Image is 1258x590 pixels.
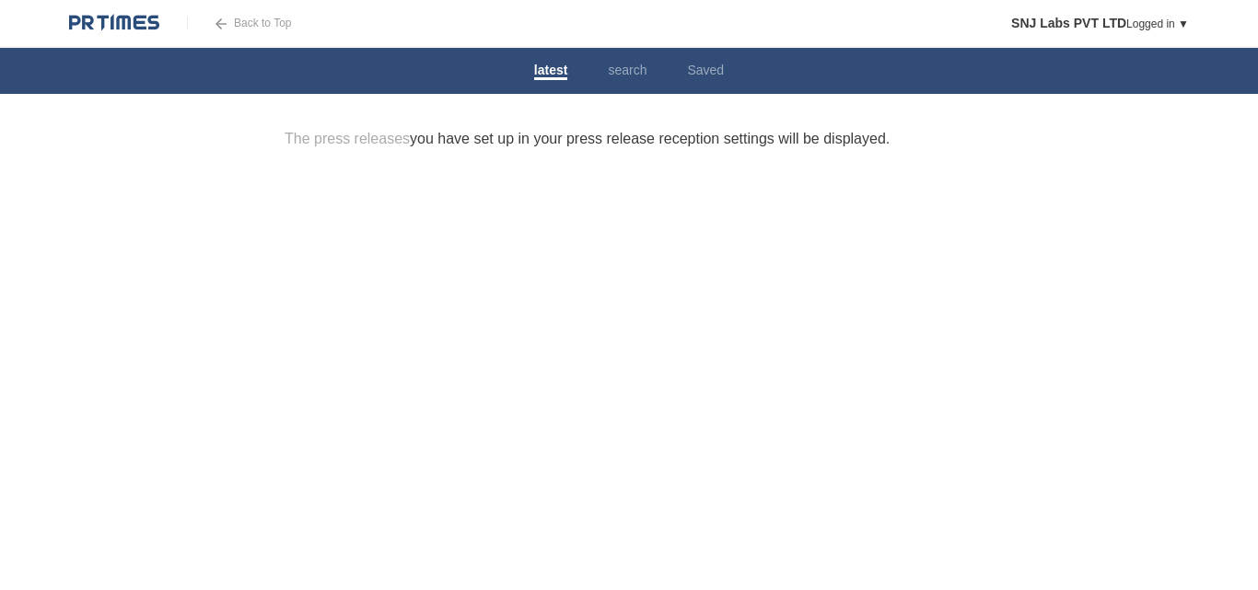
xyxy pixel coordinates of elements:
[1011,16,1126,30] font: SNJ Labs PVT LTD
[687,63,724,77] font: Saved
[534,63,568,77] font: latest
[187,17,291,29] a: Back to Top
[534,63,568,81] a: latest
[1011,17,1189,30] a: SNJ Labs PVT LTDLogged in ▼
[69,14,159,32] img: logo.png
[687,63,724,81] a: Saved
[608,63,646,77] font: search
[285,131,410,146] a: The press releases
[608,63,646,81] a: search
[215,18,227,29] img: arrow.png
[234,17,291,29] font: Back to Top
[1126,17,1189,30] font: Logged in ▼
[410,131,890,146] font: you have set up in your press release reception settings will be displayed.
